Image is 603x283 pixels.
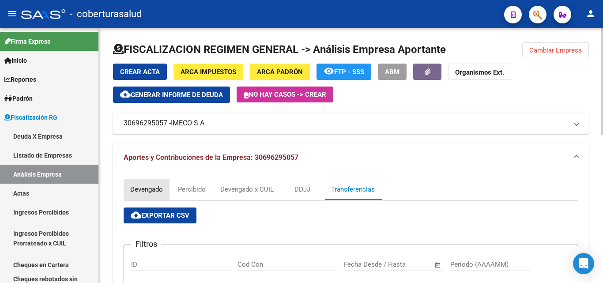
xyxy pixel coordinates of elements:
[70,4,142,24] span: - coberturasalud
[131,210,141,220] mat-icon: cloud_download
[178,185,206,194] div: Percibido
[4,37,50,46] span: Firma Express
[344,260,380,268] input: Fecha inicio
[7,8,18,19] mat-icon: menu
[4,75,36,84] span: Reportes
[455,68,504,76] strong: Organismos Ext.
[4,94,33,103] span: Padrón
[113,64,167,80] button: Crear Acta
[324,66,334,76] mat-icon: remove_red_eye
[113,42,446,57] h1: FISCALIZACION REGIMEN GENERAL -> Análisis Empresa Aportante
[448,64,511,80] button: Organismos Ext.
[294,185,310,194] div: DDJJ
[317,64,371,80] button: FTP - SSS
[113,143,589,172] mat-expansion-panel-header: Aportes y Contribuciones de la Empresa: 30696295057
[220,185,274,194] div: Devengado x CUIL
[4,113,57,122] span: Fiscalización RG
[124,118,568,128] mat-panel-title: 30696295057 -
[4,56,27,65] span: Inicio
[131,211,189,219] span: Exportar CSV
[433,260,443,270] button: Open calendar
[573,253,594,274] div: Open Intercom Messenger
[257,68,303,76] span: ARCA Padrón
[131,238,162,250] h3: Filtros
[181,68,236,76] span: ARCA Impuestos
[120,68,160,76] span: Crear Acta
[244,91,326,98] span: No hay casos -> Crear
[130,185,163,194] div: Devengado
[237,87,333,102] button: No hay casos -> Crear
[522,42,589,58] button: Cambiar Empresa
[173,64,243,80] button: ARCA Impuestos
[334,68,364,76] span: FTP - SSS
[124,208,196,223] button: Exportar CSV
[131,91,223,99] span: Generar informe de deuda
[388,260,430,268] input: Fecha fin
[120,89,131,99] mat-icon: cloud_download
[385,68,399,76] span: ABM
[113,113,589,134] mat-expansion-panel-header: 30696295057 -IMECO S A
[124,153,298,162] span: Aportes y Contribuciones de la Empresa: 30696295057
[171,118,204,128] span: IMECO S A
[529,46,582,54] span: Cambiar Empresa
[113,87,230,103] button: Generar informe de deuda
[585,8,596,19] mat-icon: person
[331,185,375,194] div: Transferencias
[378,64,407,80] button: ABM
[250,64,310,80] button: ARCA Padrón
